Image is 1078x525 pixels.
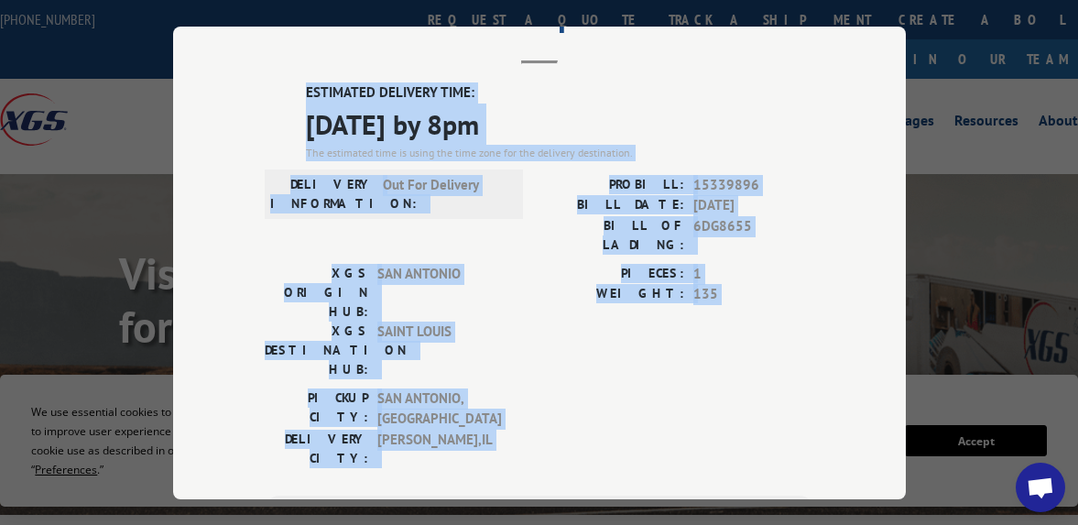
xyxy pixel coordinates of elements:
span: SAINT LOUIS [377,321,501,378]
span: 1 [693,263,814,284]
span: Out For Delivery [383,174,506,213]
label: PROBILL: [539,174,684,195]
span: 135 [693,284,814,305]
div: The estimated time is using the time zone for the delivery destination. [306,144,814,160]
h2: Track Shipment [265,2,814,37]
label: PICKUP CITY: [265,388,368,429]
div: Open chat [1016,463,1065,512]
span: [DATE] by 8pm [306,103,814,144]
label: BILL OF LADING: [539,215,684,254]
label: DELIVERY CITY: [265,429,368,467]
label: ESTIMATED DELIVERY TIME: [306,82,814,104]
span: 6DG8655 [693,215,814,254]
label: PIECES: [539,263,684,284]
span: [PERSON_NAME] , IL [377,429,501,467]
label: DELIVERY INFORMATION: [270,174,374,213]
label: XGS DESTINATION HUB: [265,321,368,378]
label: XGS ORIGIN HUB: [265,263,368,321]
label: BILL DATE: [539,195,684,216]
span: SAN ANTONIO , [GEOGRAPHIC_DATA] [377,388,501,429]
label: WEIGHT: [539,284,684,305]
span: [DATE] [693,195,814,216]
span: SAN ANTONIO [377,263,501,321]
span: 15339896 [693,174,814,195]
